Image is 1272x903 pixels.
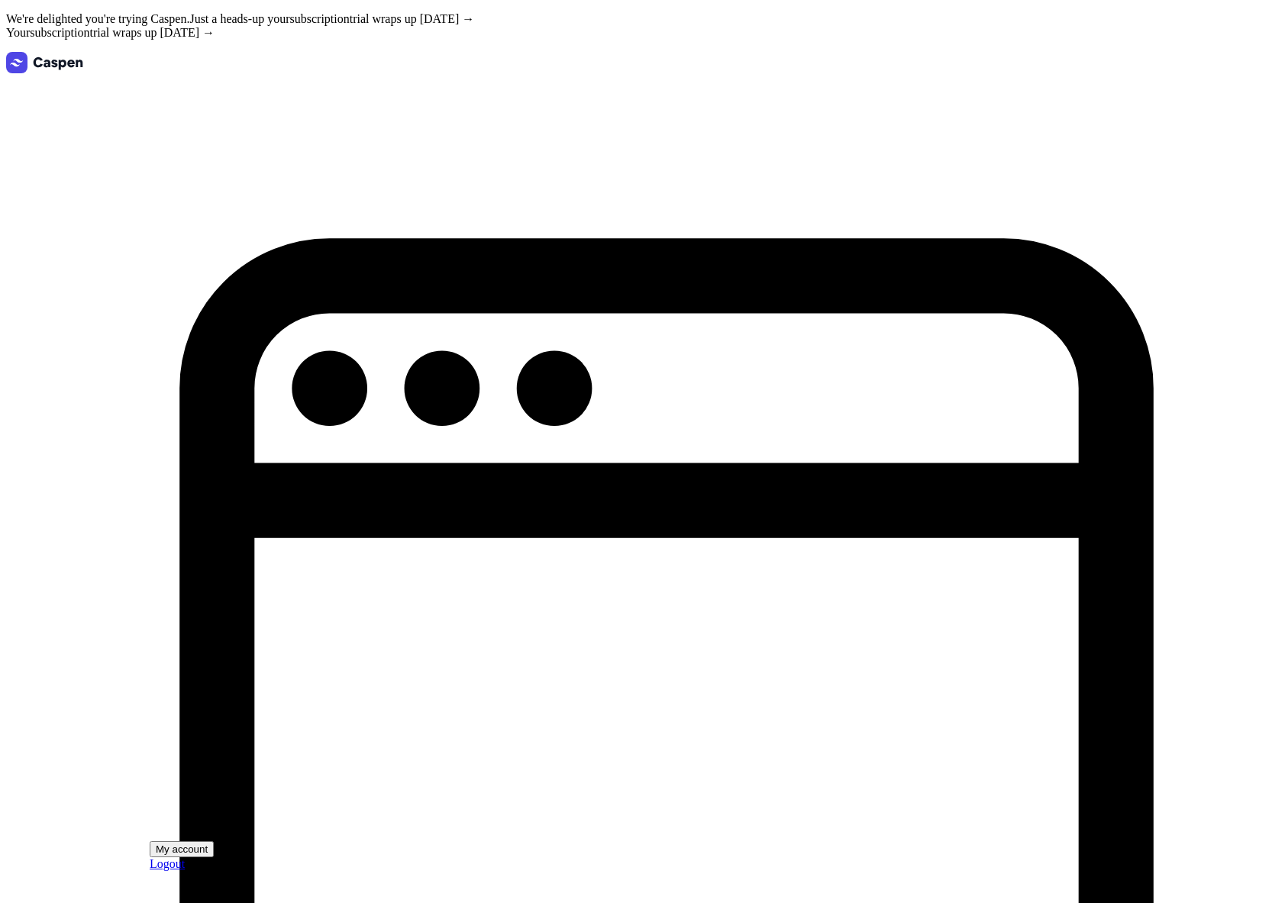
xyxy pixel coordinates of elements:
div: Just a heads-up your trial wraps up [DATE] → [6,12,1266,26]
button: My account [150,841,214,857]
span: subscription [290,12,350,25]
div: Your trial wraps up [DATE] → [6,26,1266,40]
span: We're delighted you're trying Caspen. [6,12,189,25]
a: Logout [150,857,185,870]
span: subscription [30,26,89,39]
